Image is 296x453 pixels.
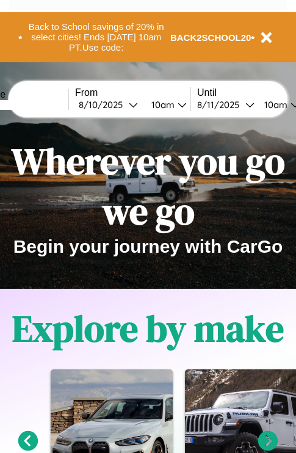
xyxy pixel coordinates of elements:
h1: Explore by make [12,303,284,353]
label: From [75,87,190,98]
button: 8/10/2025 [75,98,142,111]
div: 10am [145,99,178,111]
div: 10am [258,99,291,111]
b: BACK2SCHOOL20 [170,32,251,43]
div: 8 / 10 / 2025 [79,99,129,111]
div: 8 / 11 / 2025 [197,99,245,111]
button: 10am [142,98,190,111]
button: Back to School savings of 20% in select cities! Ends [DATE] 10am PT.Use code: [23,18,170,56]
